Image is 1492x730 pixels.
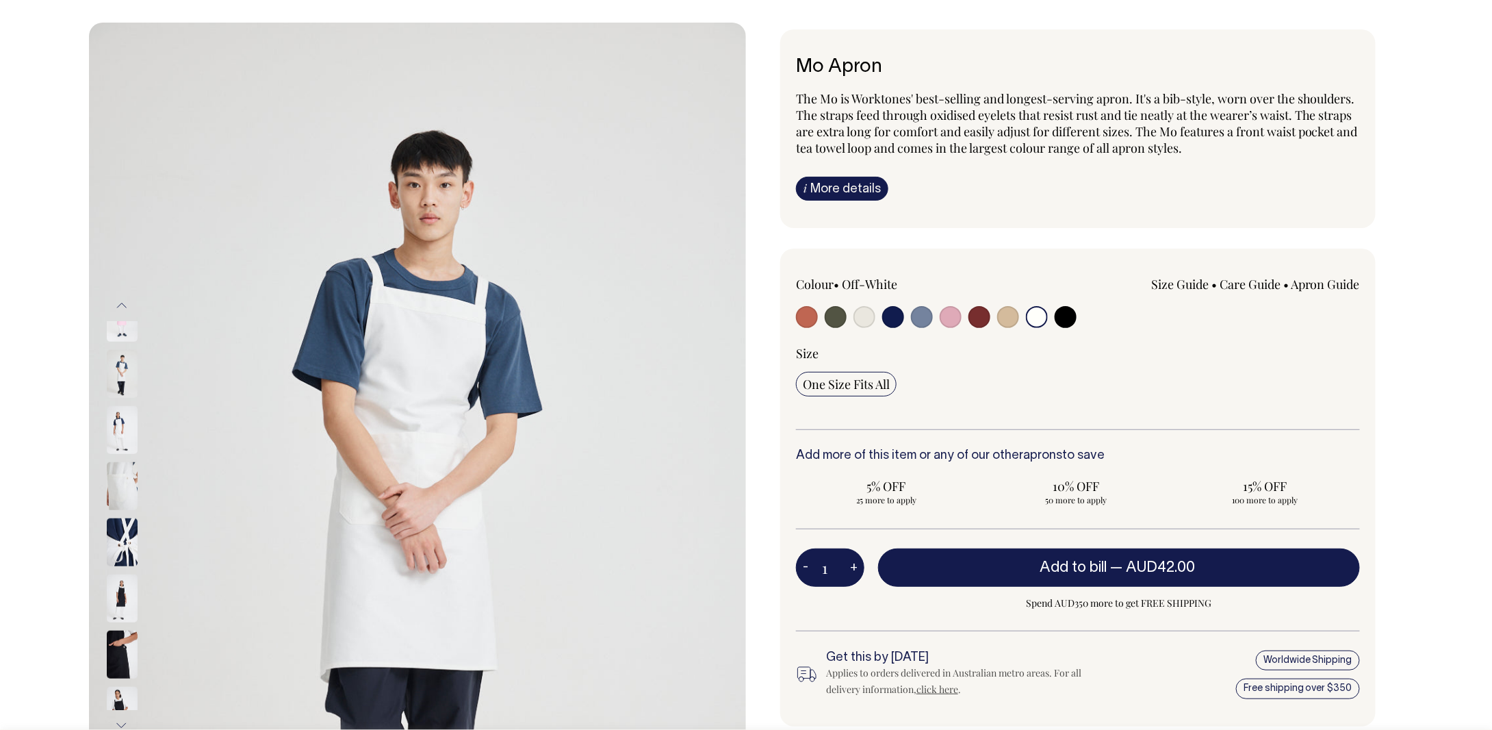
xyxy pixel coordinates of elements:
span: 10% OFF [992,478,1160,494]
span: 5% OFF [803,478,970,494]
div: Colour [796,276,1022,292]
button: Add to bill —AUD42.00 [878,549,1360,587]
a: click here [916,683,958,696]
button: Previous [112,290,132,321]
span: • [1283,276,1289,292]
span: AUD42.00 [1126,561,1195,575]
span: • [1211,276,1217,292]
div: Size [796,345,1360,362]
img: off-white [107,462,138,510]
span: The Mo is Worktones' best-selling and longest-serving apron. It's a bib-style, worn over the shou... [796,90,1358,156]
span: 15% OFF [1181,478,1349,494]
input: 10% OFF 50 more to apply [986,474,1167,509]
img: off-white [107,518,138,566]
span: Spend AUD350 more to get FREE SHIPPING [878,595,1360,612]
img: off-white [107,406,138,454]
span: • [834,276,839,292]
input: One Size Fits All [796,372,897,397]
h6: Get this by [DATE] [826,651,1104,665]
button: + [843,554,864,581]
span: Add to bill [1040,561,1107,575]
span: 100 more to apply [1181,494,1349,505]
img: off-white [107,350,138,398]
h6: Mo Apron [796,57,1360,78]
span: — [1110,561,1198,575]
div: Applies to orders delivered in Australian metro areas. For all delivery information, . [826,665,1104,698]
a: Size Guide [1151,276,1209,292]
img: black [107,631,138,679]
img: Mo Apron [107,575,138,622]
label: Off-White [842,276,897,292]
a: iMore details [796,177,888,201]
span: 50 more to apply [992,494,1160,505]
a: Care Guide [1220,276,1281,292]
span: 25 more to apply [803,494,970,505]
span: One Size Fits All [803,376,890,392]
input: 15% OFF 100 more to apply [1174,474,1356,509]
h6: Add more of this item or any of our other to save [796,449,1360,463]
a: Apron Guide [1291,276,1360,292]
span: i [803,181,807,195]
a: aprons [1023,450,1062,462]
input: 5% OFF 25 more to apply [796,474,977,509]
button: - [796,554,815,581]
